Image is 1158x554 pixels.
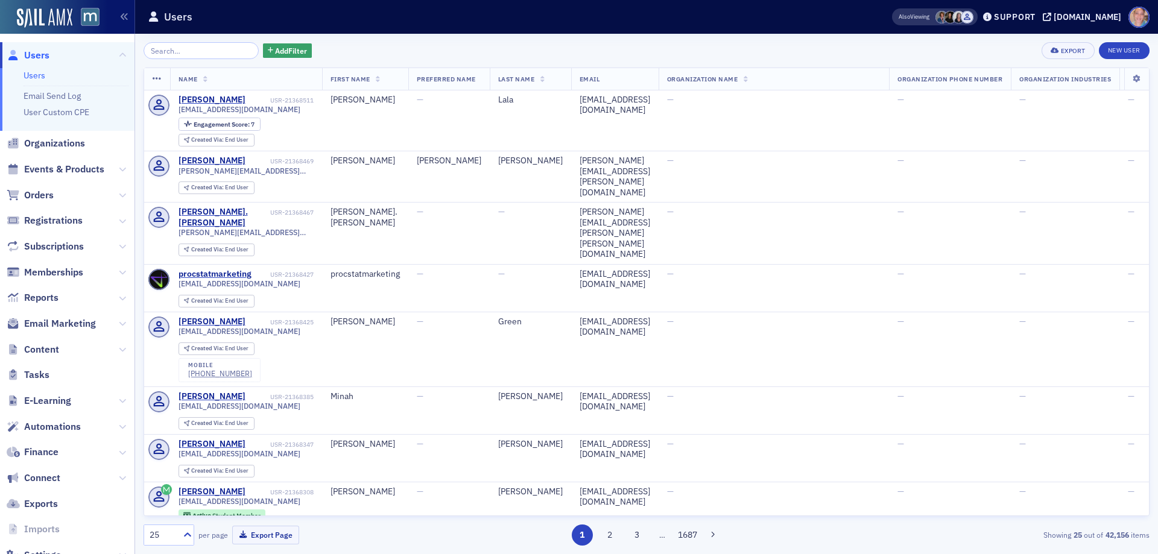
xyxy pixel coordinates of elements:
span: Imports [24,523,60,536]
div: Created Via: End User [179,342,255,355]
img: SailAMX [17,8,72,28]
button: Export [1042,42,1094,59]
span: — [1128,391,1134,401]
a: Users [24,70,45,81]
a: Tasks [7,368,49,382]
div: End User [191,137,248,143]
a: Subscriptions [7,240,84,253]
a: [PERSON_NAME] [179,156,245,166]
div: [PERSON_NAME][EMAIL_ADDRESS][PERSON_NAME][PERSON_NAME][DOMAIN_NAME] [580,207,650,260]
div: Also [899,13,910,20]
div: Green [498,316,563,327]
span: — [897,206,904,217]
a: Organizations [7,137,85,150]
div: Created Via: End User [179,244,255,256]
div: [EMAIL_ADDRESS][DOMAIN_NAME] [580,486,650,508]
span: Created Via : [191,136,225,143]
div: USR-21368308 [247,488,314,496]
span: Organization Phone Number [897,75,1002,83]
div: [PERSON_NAME][EMAIL_ADDRESS][PERSON_NAME][DOMAIN_NAME] [580,156,650,198]
div: Showing out of items [823,529,1150,540]
button: [DOMAIN_NAME] [1043,13,1125,21]
span: Reports [24,291,59,304]
div: End User [191,247,248,253]
a: [PERSON_NAME] [179,316,245,327]
div: [PERSON_NAME] [179,486,245,497]
div: [EMAIL_ADDRESS][DOMAIN_NAME] [580,95,650,116]
span: [EMAIL_ADDRESS][DOMAIN_NAME] [179,279,300,288]
div: Created Via: End User [179,465,255,477]
label: per page [198,529,228,540]
span: — [667,155,674,166]
div: End User [191,298,248,304]
span: Events & Products [24,163,104,176]
span: [EMAIL_ADDRESS][DOMAIN_NAME] [179,105,300,114]
a: Orders [7,189,54,202]
span: Last Name [498,75,535,83]
span: — [1019,391,1026,401]
a: Reports [7,291,59,304]
div: [EMAIL_ADDRESS][DOMAIN_NAME] [580,316,650,338]
span: [EMAIL_ADDRESS][DOMAIN_NAME] [179,401,300,411]
span: — [667,391,674,401]
button: Export Page [232,526,299,544]
span: — [417,206,423,217]
span: Email [580,75,600,83]
div: [PERSON_NAME] [331,439,400,450]
a: procstatmarketing [179,269,252,280]
a: Exports [7,497,58,511]
div: Export [1061,48,1086,54]
span: Viewing [899,13,929,21]
span: — [897,316,904,327]
a: [PERSON_NAME] [179,95,245,105]
div: procstatmarketing [331,269,400,280]
span: — [1019,268,1026,279]
span: [PERSON_NAME][EMAIL_ADDRESS][PERSON_NAME][DOMAIN_NAME] [179,166,314,175]
span: Users [24,49,49,62]
span: [EMAIL_ADDRESS][DOMAIN_NAME] [179,327,300,336]
span: — [897,94,904,105]
span: — [1019,438,1026,449]
div: [EMAIL_ADDRESS][DOMAIN_NAME] [580,391,650,412]
span: Active [192,511,212,520]
span: Organization Industries [1019,75,1111,83]
span: Justin Chase [961,11,973,24]
div: USR-21368385 [247,393,314,401]
span: — [417,391,423,401]
span: — [417,316,423,327]
a: [PERSON_NAME].[PERSON_NAME] [179,207,268,228]
span: Subscriptions [24,240,84,253]
a: New User [1099,42,1150,59]
span: — [498,268,505,279]
div: [PERSON_NAME] [498,156,563,166]
div: End User [191,184,248,191]
span: Exports [24,497,58,511]
span: Created Via : [191,419,225,427]
span: — [1019,486,1026,497]
div: [EMAIL_ADDRESS][DOMAIN_NAME] [580,439,650,460]
a: Registrations [7,214,83,227]
div: [PERSON_NAME] [498,439,563,450]
span: Chris Dougherty [935,11,948,24]
span: — [1128,206,1134,217]
span: E-Learning [24,394,71,408]
span: Created Via : [191,344,225,352]
div: Minah [331,391,400,402]
span: Registrations [24,214,83,227]
div: [EMAIL_ADDRESS][DOMAIN_NAME] [580,269,650,290]
a: [PHONE_NUMBER] [188,369,252,378]
span: — [667,316,674,327]
span: — [897,438,904,449]
a: Automations [7,420,81,433]
div: USR-21368347 [247,441,314,449]
span: Preferred Name [417,75,476,83]
span: — [498,206,505,217]
span: Organizations [24,137,85,150]
div: Created Via: End User [179,417,255,430]
div: Support [994,11,1036,22]
span: Created Via : [191,297,225,304]
span: Add Filter [275,45,307,56]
